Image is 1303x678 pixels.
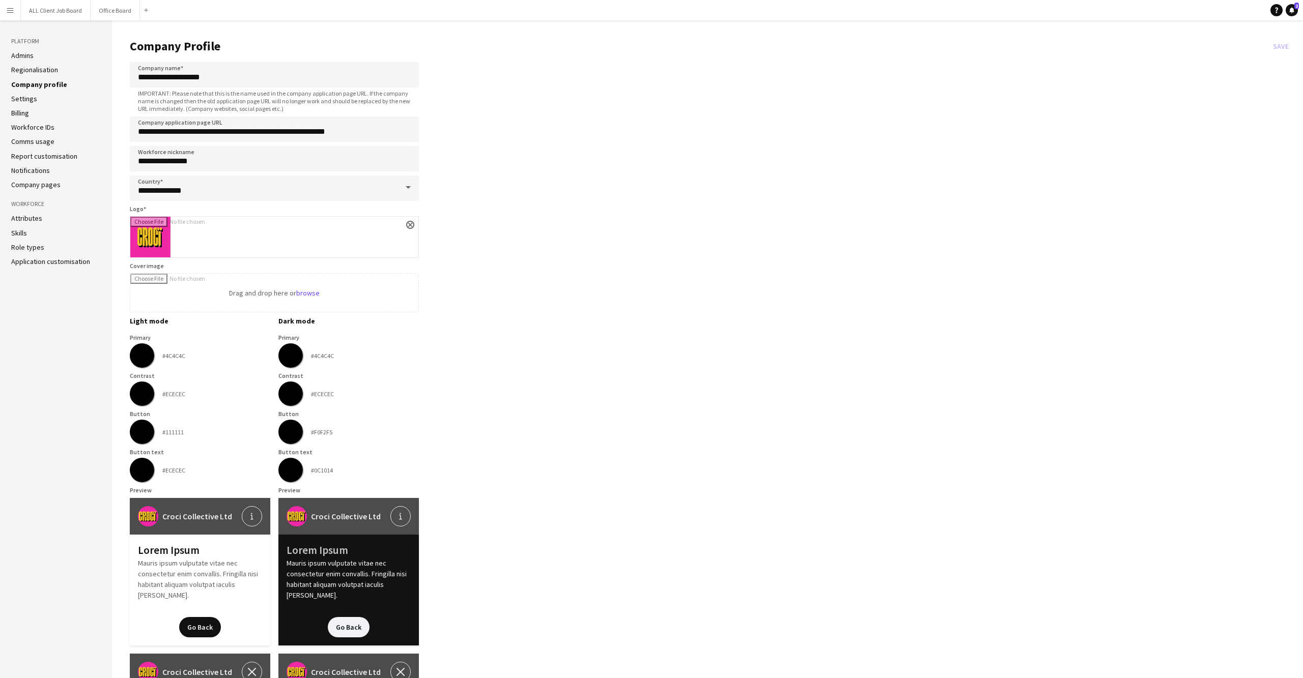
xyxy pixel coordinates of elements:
span: IMPORTANT: Please note that this is the name used in the company application page URL. If the com... [130,90,419,112]
h3: Light mode [130,316,270,326]
div: #4C4C4C [162,352,185,360]
a: Attributes [11,214,42,223]
div: #ECECEC [311,390,334,398]
div: #ECECEC [162,466,185,474]
span: 2 [1294,3,1299,9]
a: Workforce IDs [11,123,54,132]
span: Croci Collective Ltd [311,666,381,678]
div: Lorem Ipsum [138,543,262,558]
button: ALL Client Job Board [21,1,91,20]
div: #F0F2F5 [311,428,332,436]
a: Application customisation [11,257,90,266]
button: Go Back [328,617,370,637]
span: Croci Collective Ltd [311,510,381,522]
a: Regionalisation [11,65,58,74]
a: Billing [11,108,29,117]
a: Report customisation [11,152,77,161]
a: Notifications [11,166,50,175]
a: Comms usage [11,137,54,146]
img: thumb-36891cdd-b155-4e96-9861-b946f5e5933d..png [138,506,158,526]
a: Company profile [11,80,67,89]
img: thumb-36891cdd-b155-4e96-9861-b946f5e5933d..png [287,506,307,526]
a: Admins [11,51,34,60]
button: Office Board [91,1,140,20]
h1: Company Profile [130,39,1269,54]
a: Company pages [11,180,61,189]
div: #0C1014 [311,466,333,474]
div: Lorem Ipsum [287,543,411,558]
h3: Dark mode [278,316,419,326]
div: #ECECEC [162,390,185,398]
div: #111111 [162,428,184,436]
span: Croci Collective Ltd [162,510,232,522]
button: Go Back [179,617,221,637]
span: Croci Collective Ltd [162,666,232,678]
a: Role types [11,243,44,252]
div: Mauris ipsum vulputate vitae nec consectetur enim convallis. Fringilla nisi habitant aliquam volu... [278,535,419,645]
h3: Platform [11,37,101,46]
div: #4C4C4C [311,352,334,360]
h3: Workforce [11,199,101,209]
div: Mauris ipsum vulputate vitae nec consectetur enim convallis. Fringilla nisi habitant aliquam volu... [130,535,270,645]
a: Skills [11,228,27,238]
a: Settings [11,94,37,103]
a: 2 [1286,4,1298,16]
